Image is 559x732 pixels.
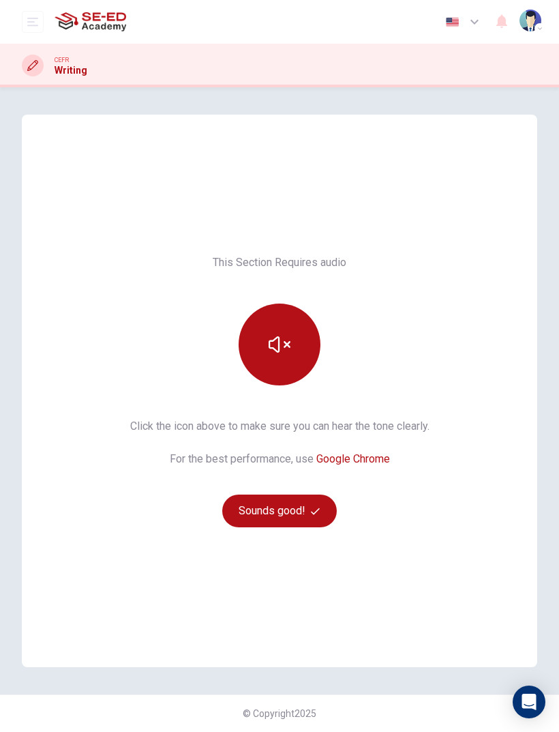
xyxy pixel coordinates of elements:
div: Open Intercom Messenger [513,686,545,718]
button: Sounds good! [222,495,337,527]
img: Profile picture [519,10,541,31]
h6: Click the icon above to make sure you can hear the tone clearly. [130,418,429,435]
span: CEFR [55,55,69,65]
img: en [444,17,461,27]
h6: This Section Requires audio [213,254,346,271]
h6: For the best performance, use [170,451,390,467]
a: Google Chrome [316,452,390,465]
img: SE-ED Academy logo [55,8,126,35]
span: © Copyright 2025 [243,708,316,719]
button: open mobile menu [22,11,44,33]
h1: Writing [55,65,87,76]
